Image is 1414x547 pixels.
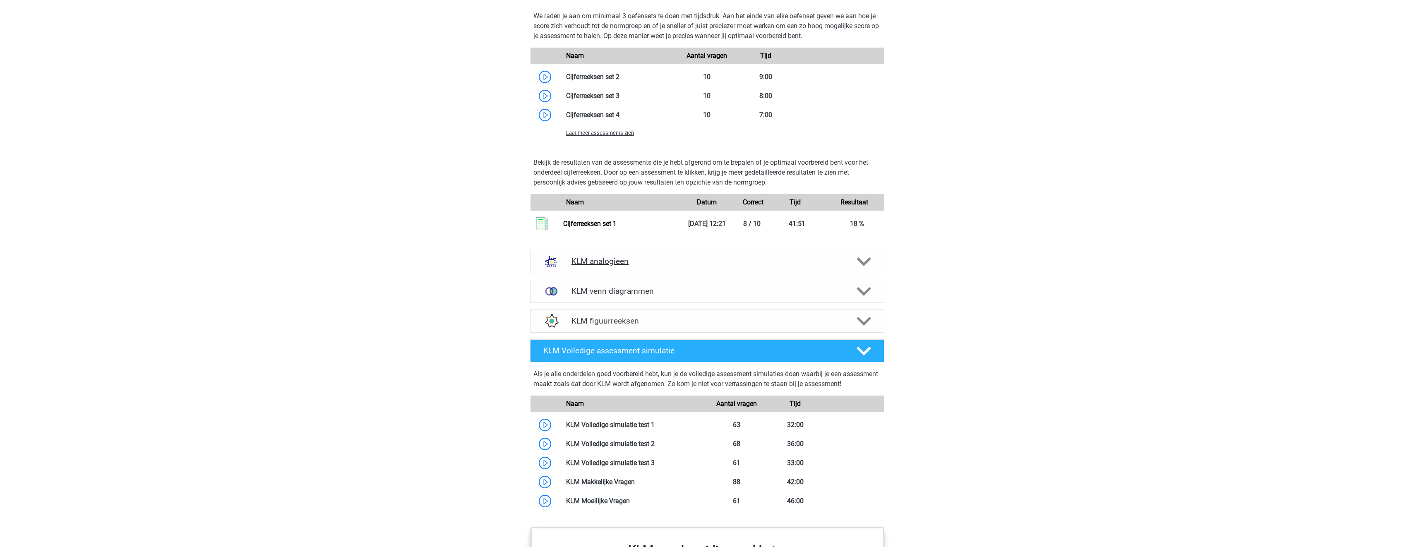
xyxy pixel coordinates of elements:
[571,257,843,266] h4: KLM analogieen
[560,110,678,120] div: Cijferreeksen set 4
[737,197,766,207] div: Correct
[527,250,888,273] a: analogieen KLM analogieen
[543,346,843,355] h4: KLM Volledige assessment simulatie
[825,197,883,207] div: Resultaat
[571,286,843,296] h4: KLM venn diagrammen
[677,197,736,207] div: Datum
[540,251,562,272] img: analogieen
[560,458,707,468] div: KLM Volledige simulatie test 3
[527,309,888,333] a: figuurreeksen KLM figuurreeksen
[527,339,888,362] a: KLM Volledige assessment simulatie
[560,439,707,449] div: KLM Volledige simulatie test 2
[540,281,562,302] img: venn diagrammen
[533,369,881,392] div: Als je alle onderdelen goed voorbereid hebt, kun je de volledige assessment simulaties doen waarb...
[737,51,795,61] div: Tijd
[527,280,888,303] a: venn diagrammen KLM venn diagrammen
[571,316,843,326] h4: KLM figuurreeksen
[566,130,634,136] span: Laat meer assessments zien
[560,197,678,207] div: Naam
[707,399,766,409] div: Aantal vragen
[560,420,707,430] div: KLM Volledige simulatie test 1
[766,399,825,409] div: Tijd
[560,91,678,101] div: Cijferreeksen set 3
[560,51,678,61] div: Naam
[560,399,707,409] div: Naam
[533,158,881,187] p: Bekijk de resultaten van de assessments die je hebt afgerond om te bepalen of je optimaal voorber...
[540,310,562,332] img: figuurreeksen
[560,72,678,82] div: Cijferreeksen set 2
[560,496,707,506] div: KLM Moeilijke Vragen
[533,11,881,41] p: We raden je aan om minimaal 3 oefensets te doen met tijdsdruk. Aan het einde van elke oefenset ge...
[560,477,707,487] div: KLM Makkelijke Vragen
[677,51,736,61] div: Aantal vragen
[563,220,617,228] a: Cijferreeksen set 1
[766,197,825,207] div: Tijd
